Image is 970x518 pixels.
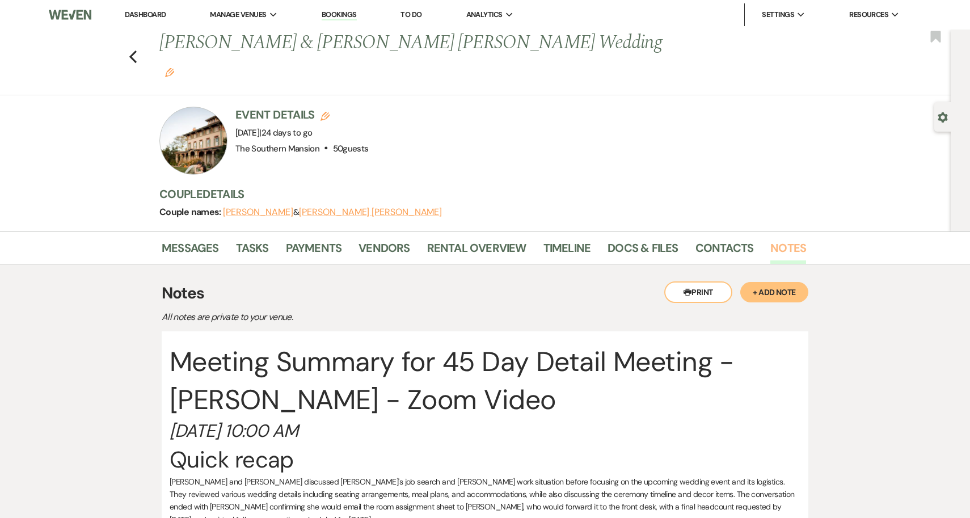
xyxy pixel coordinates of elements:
[162,281,808,305] h3: Notes
[125,10,166,19] a: Dashboard
[299,208,442,217] button: [PERSON_NAME] [PERSON_NAME]
[236,239,269,264] a: Tasks
[235,107,368,123] h3: Event Details
[466,9,503,20] span: Analytics
[49,3,92,27] img: Weven Logo
[159,206,223,218] span: Couple names:
[170,344,734,418] span: Meeting Summary for 45 Day Detail Meeting - [PERSON_NAME] - Zoom Video
[427,239,526,264] a: Rental Overview
[170,419,298,443] em: [DATE] 10:00 AM
[286,239,342,264] a: Payments
[740,282,808,302] button: + Add Note
[849,9,888,20] span: Resources
[262,127,313,138] span: 24 days to go
[235,143,319,154] span: The Southern Mansion
[159,30,668,83] h1: [PERSON_NAME] & [PERSON_NAME] [PERSON_NAME] Wedding
[664,281,732,303] button: Print
[162,239,219,264] a: Messages
[400,10,421,19] a: To Do
[695,239,754,264] a: Contacts
[359,239,410,264] a: Vendors
[162,310,559,325] p: All notes are private to your venue.
[159,186,795,202] h3: Couple Details
[165,67,174,77] button: Edit
[762,9,794,20] span: Settings
[770,239,806,264] a: Notes
[223,207,442,218] span: &
[170,444,800,475] h2: Quick recap
[259,127,312,138] span: |
[543,239,591,264] a: Timeline
[235,127,312,138] span: [DATE]
[322,10,357,20] a: Bookings
[210,9,266,20] span: Manage Venues
[333,143,369,154] span: 50 guests
[938,111,948,122] button: Open lead details
[223,208,293,217] button: [PERSON_NAME]
[608,239,678,264] a: Docs & Files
